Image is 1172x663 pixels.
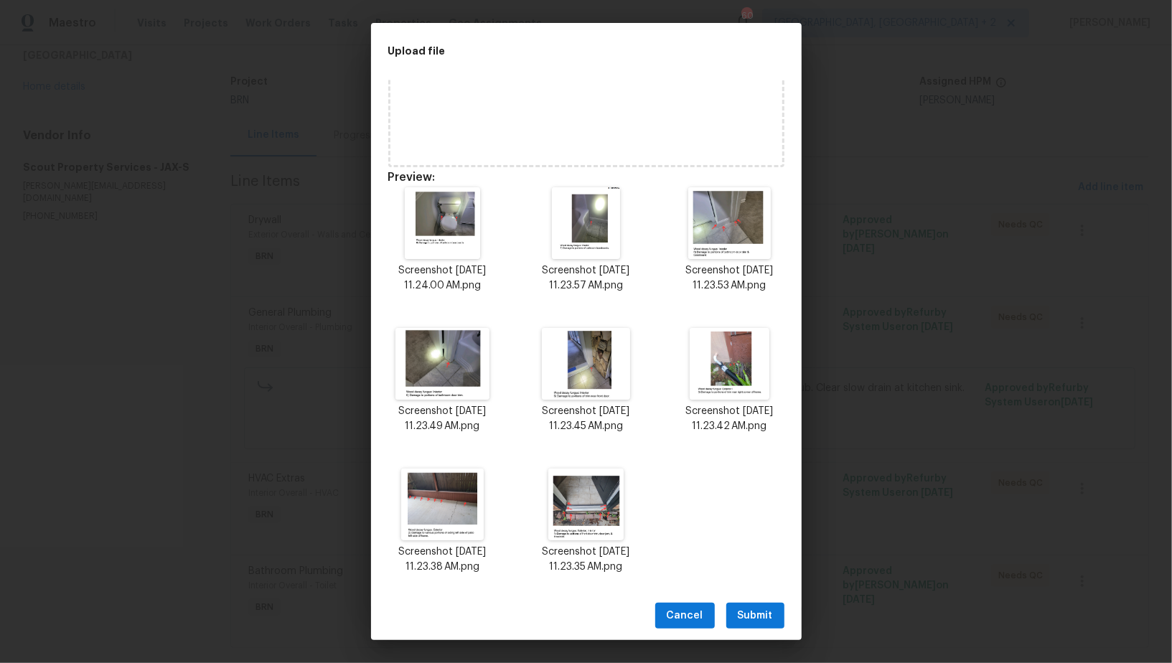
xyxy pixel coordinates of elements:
p: Screenshot [DATE] 11.23.38 AM.png [388,545,497,575]
img: Asdx+7VaeJPqAAAAAElFTkSuQmCC [688,187,771,259]
p: Screenshot [DATE] 11.23.35 AM.png [531,545,640,575]
p: Screenshot [DATE] 11.23.57 AM.png [531,263,640,293]
p: Screenshot [DATE] 11.24.00 AM.png [388,263,497,293]
img: 2S6TRZweeHgAAAABJRU5ErkJggg== [401,469,483,540]
p: Screenshot [DATE] 11.23.42 AM.png [675,404,784,434]
span: Cancel [667,607,703,625]
img: x7CAM9dZEAAAAAElFTkSuQmCC [552,187,621,259]
img: B8nvMUjQMDPQQAAAABJRU5ErkJggg== [405,187,479,259]
img: wMuKIUrtLgaTgAAAABJRU5ErkJggg== [690,328,769,400]
button: Submit [726,603,784,629]
img: 947tlnnw0m7QymLhBMQhpM+jpe8FbPrI8EI6PhscceC+985zuDSVBbpWMnhoVbb701lnOBBRZolYYiCQEhIASEgBAQAkKgXwS... [548,469,624,540]
img: u00ihEgQIAAAQIECBDoAg5+N5MgQIAAAQIECBAgcCvg4N9OoxgBAgQIECBAgACBLuDgdzMJAgQIECBAgAABArcCDv7tNIoRIE... [395,328,490,400]
p: Screenshot [DATE] 11.23.49 AM.png [388,404,497,434]
h2: Upload file [388,43,720,59]
p: Screenshot [DATE] 11.23.53 AM.png [675,263,784,293]
p: Screenshot [DATE] 11.23.45 AM.png [531,404,640,434]
button: Cancel [655,603,715,629]
img: wcm+FkeqBwW8QAAAABJRU5ErkJggg== [542,328,630,400]
span: Submit [738,607,773,625]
